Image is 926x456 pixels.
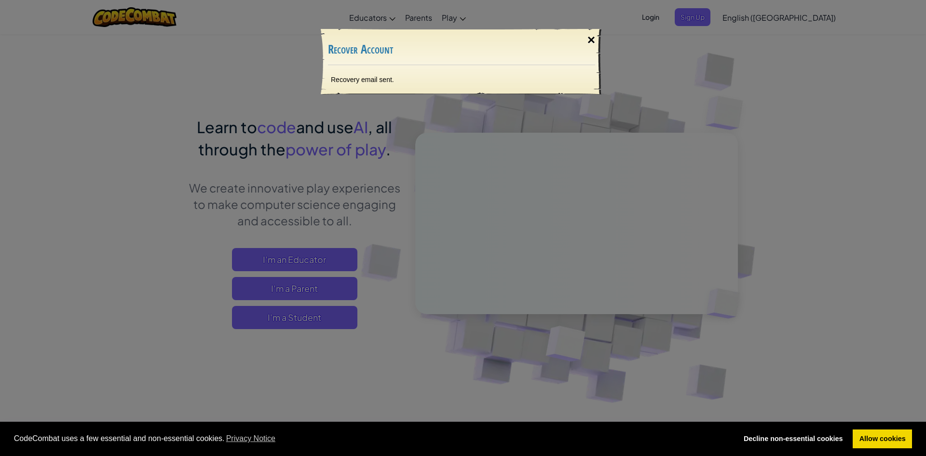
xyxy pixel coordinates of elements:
div: × [580,26,602,54]
a: allow cookies [853,429,912,449]
a: deny cookies [737,429,849,449]
a: learn more about cookies [225,431,277,446]
div: Recovery email sent. [321,65,602,94]
span: CodeCombat uses a few essential and non-essential cookies. [14,431,730,446]
h3: Recover Account [328,43,595,56]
